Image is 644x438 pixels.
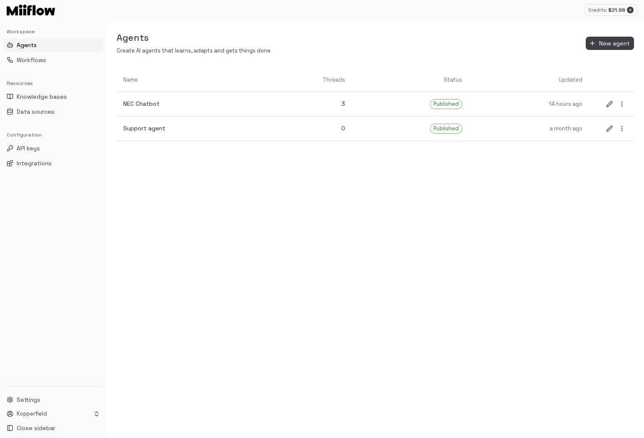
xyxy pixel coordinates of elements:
h5: Agents [117,32,271,44]
button: more [617,99,627,109]
button: Agents [3,38,103,52]
button: Knowledge bases [3,90,103,103]
th: Name [117,68,259,92]
span: Close sidebar [17,424,55,432]
p: Credits: [588,7,607,14]
a: 3 [259,93,352,115]
img: Logo [7,5,55,15]
a: Published [352,92,469,116]
a: a month ago [469,118,589,139]
span: Published [430,125,462,133]
button: Data sources [3,105,103,118]
th: Threads [259,68,352,92]
a: NEC Chatbot [117,93,259,115]
a: Published [352,117,469,140]
div: Configuration [3,128,103,142]
p: a month ago [475,125,582,133]
button: Add credits [627,7,634,13]
span: Workflows [17,56,46,64]
p: NEC Chatbot [123,100,253,108]
p: Support agent [123,124,253,133]
a: 0 [259,117,352,139]
span: Agents [17,41,37,49]
span: API keys [17,144,40,152]
button: Settings [3,393,103,406]
th: Updated [469,68,589,92]
p: $ 21.98 [608,6,625,14]
button: Close sidebar [3,421,103,435]
button: API keys [3,142,103,155]
a: 14 hours ago [469,94,589,115]
p: Create AI agents that learns, adapts and gets things done [117,47,271,55]
button: Workflows [3,53,103,67]
button: more [617,123,627,134]
p: 0 [266,124,345,133]
button: Toggle Sidebar [103,22,110,438]
p: Kopperfield [17,410,47,418]
a: Support agent [117,117,259,139]
span: Data sources [17,107,55,116]
span: Knowledge bases [17,92,67,101]
span: Integrations [17,159,52,167]
p: 14 hours ago [475,100,582,108]
span: Published [430,100,462,108]
p: 3 [266,100,345,108]
div: Workspace [3,25,103,38]
button: New agent [586,37,634,50]
button: edit [604,99,615,109]
a: editmore [597,117,634,141]
span: Settings [17,396,40,404]
th: Status [352,68,469,92]
button: Integrations [3,157,103,170]
button: edit [604,123,615,134]
button: Kopperfield [3,408,103,420]
div: Resources [3,77,103,90]
a: editmore [597,92,634,116]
